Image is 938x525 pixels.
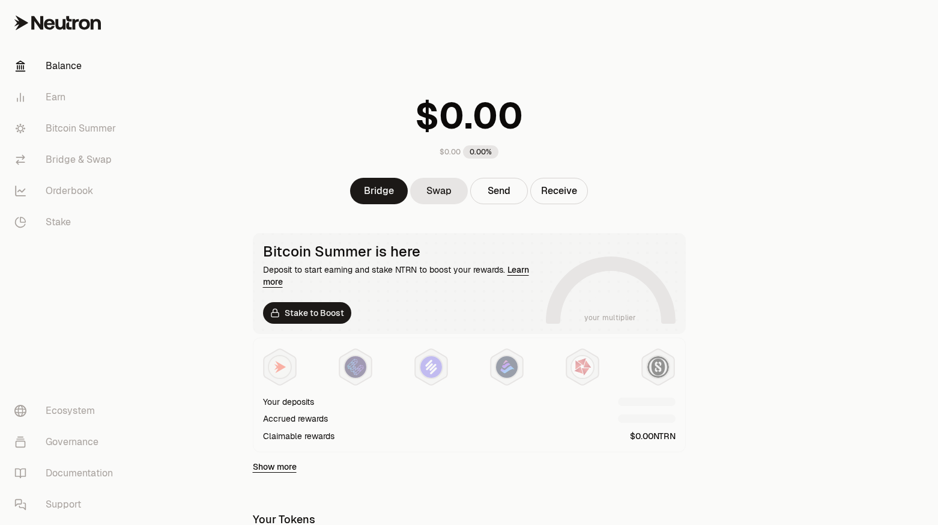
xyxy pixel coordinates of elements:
[5,489,130,520] a: Support
[463,145,498,159] div: 0.00%
[647,356,669,378] img: Structured Points
[572,356,593,378] img: Mars Fragments
[263,264,541,288] div: Deposit to start earning and stake NTRN to boost your rewards.
[5,395,130,426] a: Ecosystem
[253,461,297,473] a: Show more
[5,458,130,489] a: Documentation
[269,356,291,378] img: NTRN
[263,302,351,324] a: Stake to Boost
[5,426,130,458] a: Governance
[263,396,314,408] div: Your deposits
[584,312,637,324] span: your multiplier
[410,178,468,204] a: Swap
[263,243,541,260] div: Bitcoin Summer is here
[263,430,334,442] div: Claimable rewards
[5,113,130,144] a: Bitcoin Summer
[530,178,588,204] button: Receive
[440,147,461,157] div: $0.00
[5,82,130,113] a: Earn
[5,144,130,175] a: Bridge & Swap
[5,175,130,207] a: Orderbook
[5,50,130,82] a: Balance
[350,178,408,204] a: Bridge
[420,356,442,378] img: Solv Points
[470,178,528,204] button: Send
[345,356,366,378] img: EtherFi Points
[263,413,328,425] div: Accrued rewards
[496,356,518,378] img: Bedrock Diamonds
[5,207,130,238] a: Stake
